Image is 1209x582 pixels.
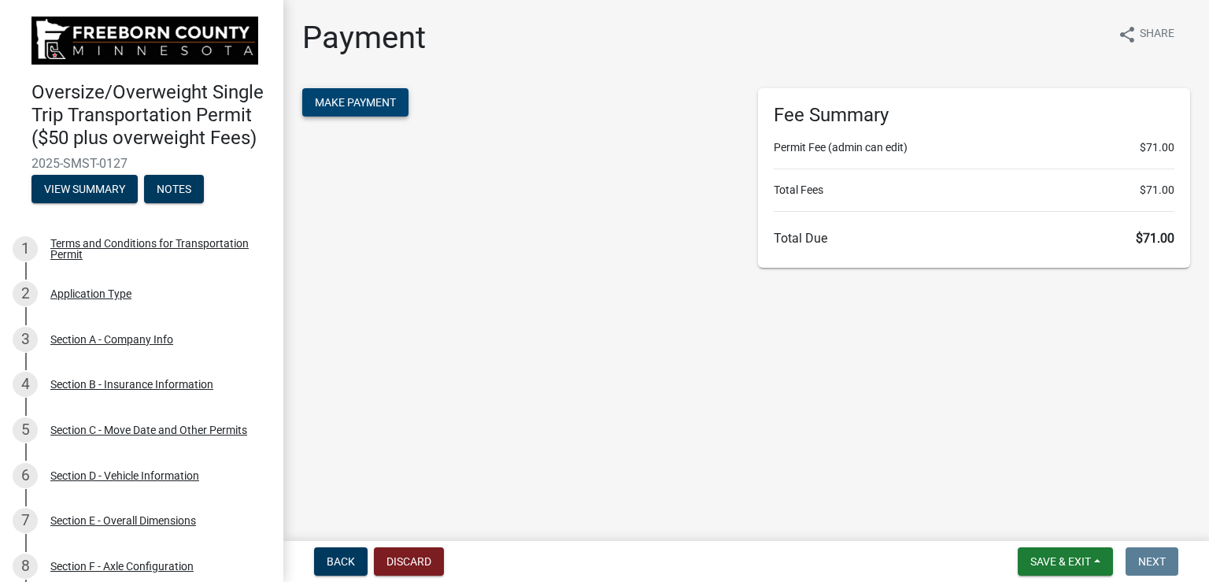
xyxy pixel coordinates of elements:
[1126,547,1178,576] button: Next
[13,327,38,352] div: 3
[13,463,38,488] div: 6
[31,81,271,149] h4: Oversize/Overweight Single Trip Transportation Permit ($50 plus overweight Fees)
[144,175,204,203] button: Notes
[31,156,252,171] span: 2025-SMST-0127
[302,88,409,117] button: Make Payment
[1138,555,1166,568] span: Next
[302,19,426,57] h1: Payment
[327,555,355,568] span: Back
[374,547,444,576] button: Discard
[50,334,173,345] div: Section A - Company Info
[50,238,258,260] div: Terms and Conditions for Transportation Permit
[13,554,38,579] div: 8
[1105,19,1187,50] button: shareShare
[1140,25,1174,44] span: Share
[50,288,131,299] div: Application Type
[13,372,38,397] div: 4
[144,183,204,196] wm-modal-confirm: Notes
[13,236,38,261] div: 1
[1018,547,1113,576] button: Save & Exit
[1118,25,1137,44] i: share
[774,182,1174,198] li: Total Fees
[314,547,368,576] button: Back
[50,379,213,390] div: Section B - Insurance Information
[774,231,1174,246] h6: Total Due
[13,417,38,443] div: 5
[50,424,247,436] div: Section C - Move Date and Other Permits
[31,17,258,65] img: Freeborn County, Minnesota
[31,175,138,203] button: View Summary
[1030,555,1091,568] span: Save & Exit
[1136,231,1174,246] span: $71.00
[774,139,1174,156] li: Permit Fee (admin can edit)
[50,561,194,572] div: Section F - Axle Configuration
[50,515,196,526] div: Section E - Overall Dimensions
[13,281,38,306] div: 2
[13,508,38,533] div: 7
[1140,139,1174,156] span: $71.00
[50,470,199,481] div: Section D - Vehicle Information
[774,104,1174,127] h6: Fee Summary
[31,183,138,196] wm-modal-confirm: Summary
[1140,182,1174,198] span: $71.00
[315,96,396,109] span: Make Payment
